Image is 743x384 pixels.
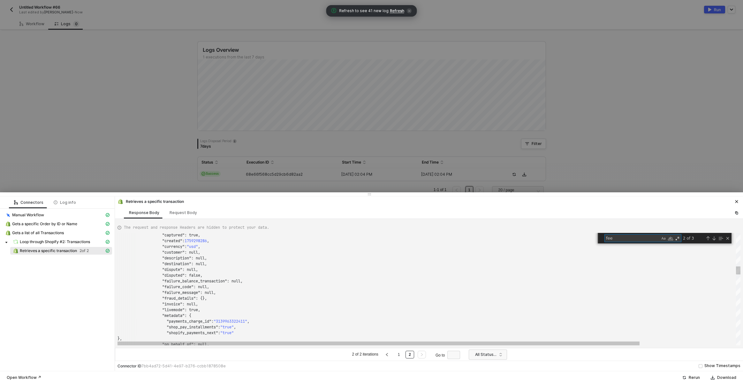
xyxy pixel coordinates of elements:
[200,290,216,295] span: : null,
[339,8,389,14] span: Refresh to see 41 new log
[162,267,182,272] span: "dispute"
[191,256,207,261] span: : null,
[162,250,185,255] span: "customer"
[167,325,218,330] span: "shop_pay_installments"
[5,221,11,227] img: integration-icon
[717,375,736,380] div: Download
[167,319,211,324] span: "payments_charge_id"
[129,210,159,215] div: Response Body
[162,302,182,307] span: "invoice"
[660,235,667,242] div: Match Case (⌥⌘C)
[407,351,413,358] a: 2
[396,351,402,358] a: 1
[418,351,426,358] button: right
[106,222,110,226] span: icon-cards
[689,375,700,380] div: Rerun
[162,256,191,261] span: "description"
[185,307,200,312] span: : true,
[162,290,200,295] span: "failure_message"
[207,238,209,243] span: ,
[417,351,427,358] li: Next Page
[10,238,112,246] span: Loop through Shopify #2: Transactions
[331,8,337,13] span: icon-exclamation
[3,229,112,237] span: Gets a list of all Transactions
[5,212,11,218] img: integration-icon
[420,353,424,357] span: right
[185,250,200,255] span: : null,
[106,231,110,235] span: icon-cards
[674,235,681,242] div: Use Regular Expression (⌥⌘R)
[185,238,207,243] span: 1759298286
[14,200,43,205] div: Connectors
[182,238,185,243] span: :
[106,249,110,253] span: icon-cards
[12,212,44,218] span: Manual Workflow
[385,353,389,357] span: left
[390,8,404,13] span: Refresh
[3,211,112,219] span: Manual Workflow
[682,234,704,242] div: 2 of 3
[118,364,226,369] div: Connector ID
[704,363,740,369] div: Show Timestamps
[106,213,110,217] span: icon-cards
[218,325,220,330] span: :
[735,200,739,204] span: icon-close
[214,319,247,324] span: "3139963322411"
[13,239,18,244] img: integration-icon
[383,351,391,358] button: left
[162,261,191,266] span: "destination"
[187,244,198,249] span: "usd"
[162,279,227,284] span: "failure_balance_transaction"
[80,248,89,253] span: 2 of 2
[382,351,392,358] li: Previous Page
[678,374,704,381] button: Rerun
[191,261,207,266] span: : null,
[13,248,18,253] img: integration-icon
[475,350,503,359] span: All Statuses
[711,236,716,241] div: Next Match (Enter)
[20,239,90,244] span: Loop through Shopify #2: Transactions
[5,230,11,235] img: integration-icon
[436,351,463,358] div: Go to
[10,247,112,255] span: Retrieves a specific transaction
[170,210,197,215] div: Request Body
[717,235,724,242] div: Find in Selection (⌥⌘L)
[193,284,209,289] span: : null,
[12,221,77,227] span: Gets a specific Order by ID or Name
[198,244,200,249] span: ,
[725,236,730,241] div: Close (Escape)
[12,230,64,235] span: Gets a list of all Transactions
[211,319,214,324] span: :
[406,351,414,358] li: 2
[118,199,123,204] img: integration-icon
[247,319,249,324] span: ,
[162,233,185,238] span: "captured"
[14,201,18,204] span: icon-logic
[5,241,8,244] span: caret-down
[106,240,110,244] span: icon-cards
[234,325,236,330] span: ,
[162,273,185,278] span: "disputed"
[162,284,193,289] span: "failure_code"
[7,375,41,380] div: Open Workflow ↗
[351,351,379,358] li: 2 of 2 iterations
[407,8,412,13] span: icon-close
[162,307,185,312] span: "livemode"
[220,325,234,330] span: "true"
[182,302,198,307] span: : null,
[735,211,739,215] span: icon-copy-paste
[3,220,112,228] span: Gets a specific Order by ID or Name
[395,351,403,358] li: 1
[162,238,182,243] span: "created"
[167,330,218,335] span: "shopify_payments_next"
[196,296,207,301] span: : {},
[20,248,77,253] span: Retrieves a specific transaction
[141,364,226,368] span: 7bb4ad72-5d41-4e97-b276-ccbb1878508e
[185,244,187,249] span: :
[707,374,740,381] button: Download
[3,374,45,381] button: Open Workflow ↗
[218,330,220,335] span: :
[185,233,200,238] span: : true,
[162,244,185,249] span: "currency"
[711,376,715,380] span: icon-download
